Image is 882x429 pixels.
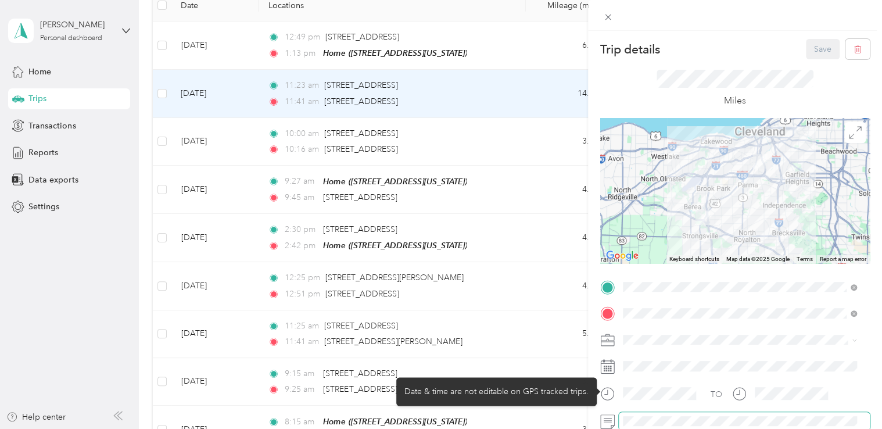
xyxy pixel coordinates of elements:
[603,248,641,263] a: Open this area in Google Maps (opens a new window)
[669,255,719,263] button: Keyboard shortcuts
[711,388,722,401] div: TO
[797,256,813,262] a: Terms (opens in new tab)
[600,41,660,58] p: Trip details
[724,94,746,108] p: Miles
[726,256,790,262] span: Map data ©2025 Google
[820,256,866,262] a: Report a map error
[603,248,641,263] img: Google
[817,364,882,429] iframe: Everlance-gr Chat Button Frame
[396,377,597,406] div: Date & time are not editable on GPS tracked trips.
